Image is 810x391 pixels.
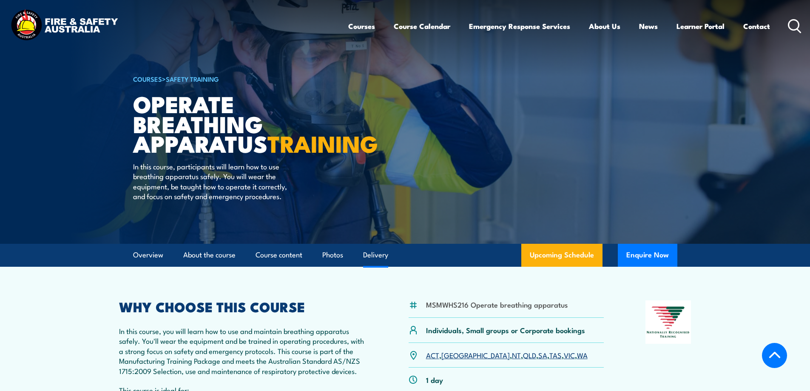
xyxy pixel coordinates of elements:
[523,350,536,360] a: QLD
[426,375,443,385] p: 1 day
[426,300,568,309] li: MSMWHS216 Operate breathing apparatus
[348,15,375,37] a: Courses
[676,15,725,37] a: Learner Portal
[426,350,439,360] a: ACT
[133,74,343,84] h6: >
[267,125,378,160] strong: TRAINING
[618,244,677,267] button: Enquire Now
[645,300,691,344] img: Nationally Recognised Training logo.
[133,94,343,153] h1: Operate Breathing Apparatus
[133,161,288,201] p: In this course, participants will learn how to use breathing apparatus safely. You will wear the ...
[564,350,575,360] a: VIC
[549,350,562,360] a: TAS
[119,326,367,376] p: In this course, you will learn how to use and maintain breathing apparatus safely. You'll wear th...
[639,15,658,37] a: News
[469,15,570,37] a: Emergency Response Services
[133,244,163,266] a: Overview
[426,350,588,360] p: , , , , , , ,
[538,350,547,360] a: SA
[322,244,343,266] a: Photos
[743,15,770,37] a: Contact
[521,244,603,267] a: Upcoming Schedule
[394,15,450,37] a: Course Calendar
[183,244,236,266] a: About the course
[589,15,620,37] a: About Us
[441,350,510,360] a: [GEOGRAPHIC_DATA]
[256,244,302,266] a: Course content
[577,350,588,360] a: WA
[133,74,162,83] a: COURSES
[119,300,367,312] h2: WHY CHOOSE THIS COURSE
[363,244,388,266] a: Delivery
[512,350,521,360] a: NT
[426,325,585,335] p: Individuals, Small groups or Corporate bookings
[166,74,219,83] a: Safety Training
